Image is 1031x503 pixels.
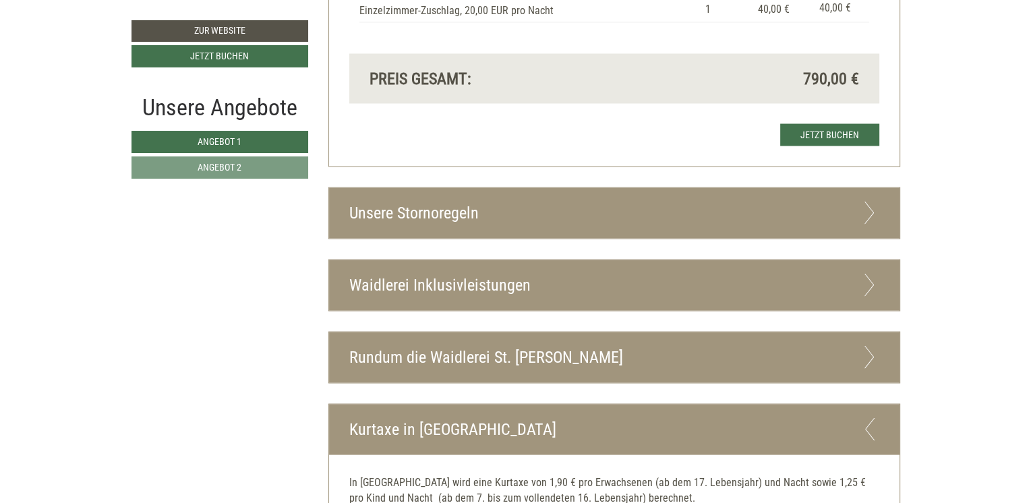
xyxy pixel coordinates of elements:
a: Jetzt buchen [131,45,308,67]
div: Rundum die Waidlerei St. [PERSON_NAME] [329,332,900,382]
div: Unsere Stornoregeln [329,187,900,238]
span: Angebot 1 [198,136,241,147]
a: Zur Website [131,20,308,42]
span: 40,00 € [757,3,789,16]
div: Waidlerei Inklusivleistungen [329,260,900,310]
div: Preis gesamt: [359,67,614,90]
div: Kurtaxe in [GEOGRAPHIC_DATA] [329,404,900,454]
div: Unsere Angebote [131,91,308,124]
a: Jetzt buchen [780,123,879,146]
span: Angebot 2 [198,162,241,173]
span: 790,00 € [803,67,859,90]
